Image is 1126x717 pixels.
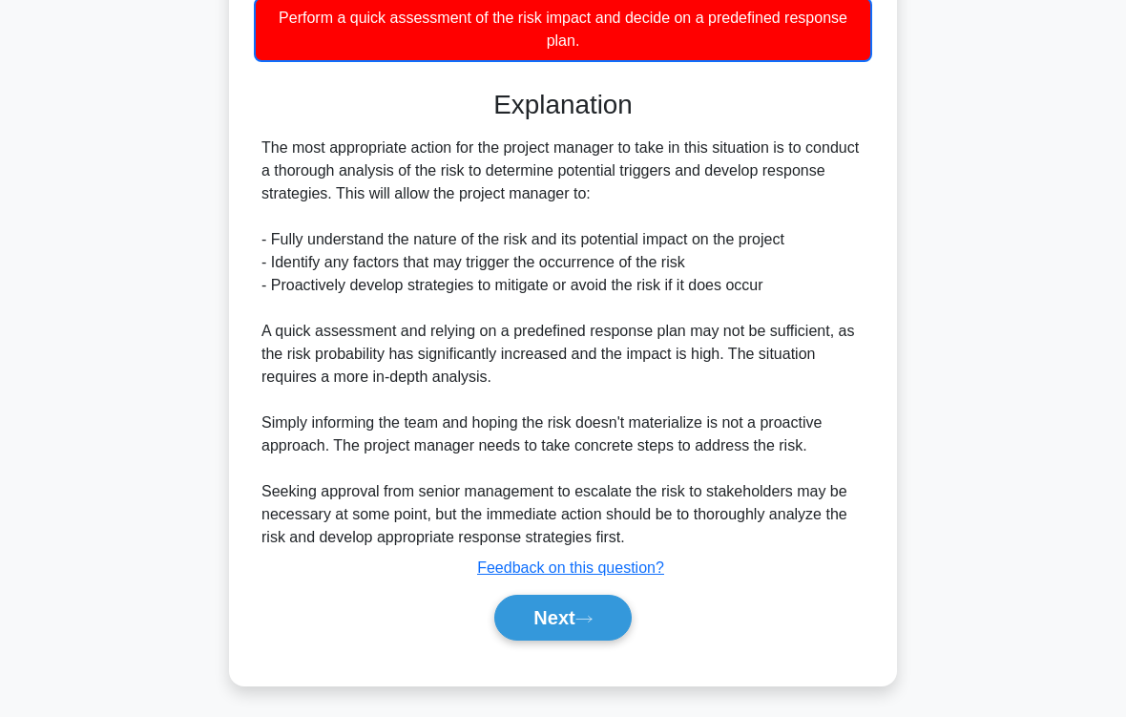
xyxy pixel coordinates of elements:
button: Next [494,595,631,641]
div: The most appropriate action for the project manager to take in this situation is to conduct a tho... [261,137,865,549]
h3: Explanation [265,89,861,120]
a: Feedback on this question? [477,559,664,576]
